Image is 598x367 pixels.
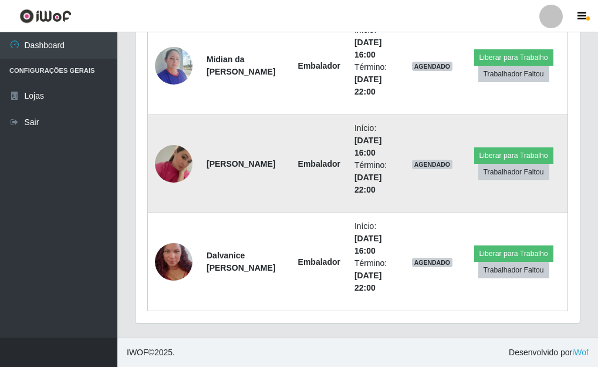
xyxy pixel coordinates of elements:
[298,61,340,70] strong: Embalador
[354,220,398,257] li: Início:
[207,55,275,76] strong: Midian da [PERSON_NAME]
[354,173,381,194] time: [DATE] 22:00
[354,271,381,292] time: [DATE] 22:00
[509,346,589,359] span: Desenvolvido por
[127,346,175,359] span: © 2025 .
[155,41,192,90] img: 1723687627540.jpeg
[412,160,453,169] span: AGENDADO
[478,262,549,278] button: Trabalhador Faltou
[155,228,192,295] img: 1742861123307.jpeg
[354,122,398,159] li: Início:
[298,257,340,267] strong: Embalador
[474,147,553,164] button: Liberar para Trabalho
[354,24,398,61] li: Início:
[474,245,553,262] button: Liberar para Trabalho
[298,159,340,169] strong: Embalador
[19,9,72,23] img: CoreUI Logo
[572,348,589,357] a: iWof
[412,258,453,267] span: AGENDADO
[478,66,549,82] button: Trabalhador Faltou
[155,130,192,197] img: 1741890042510.jpeg
[354,38,381,59] time: [DATE] 16:00
[354,234,381,255] time: [DATE] 16:00
[354,75,381,96] time: [DATE] 22:00
[207,251,275,272] strong: Dalvanice [PERSON_NAME]
[127,348,148,357] span: IWOF
[412,62,453,71] span: AGENDADO
[354,61,398,98] li: Término:
[354,257,398,294] li: Término:
[474,49,553,66] button: Liberar para Trabalho
[354,136,381,157] time: [DATE] 16:00
[478,164,549,180] button: Trabalhador Faltou
[354,159,398,196] li: Término:
[207,159,275,169] strong: [PERSON_NAME]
